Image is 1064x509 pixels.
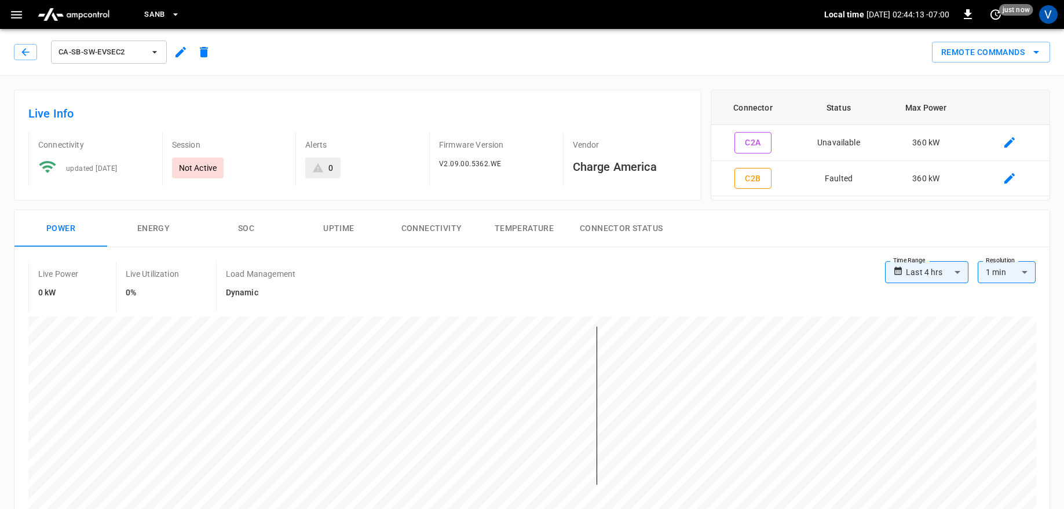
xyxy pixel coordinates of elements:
span: SanB [144,8,165,21]
p: Load Management [226,268,295,280]
p: [DATE] 02:44:13 -07:00 [866,9,949,20]
div: 1 min [978,261,1036,283]
button: Connector Status [571,210,672,247]
img: ampcontrol.io logo [33,3,114,25]
p: Connectivity [38,139,153,151]
button: Remote Commands [932,42,1050,63]
button: Connectivity [385,210,478,247]
table: connector table [711,90,1050,196]
h6: Dynamic [226,287,295,299]
button: Uptime [292,210,385,247]
h6: Charge America [573,158,688,176]
td: Faulted [795,161,883,197]
th: Status [795,90,883,125]
button: SOC [200,210,292,247]
p: Live Utilization [126,268,179,280]
button: C2B [734,168,772,189]
div: 0 [328,162,333,174]
p: Session [172,139,287,151]
td: 360 kW [883,125,969,161]
td: 360 kW [883,161,969,197]
label: Resolution [986,256,1015,265]
button: Energy [107,210,200,247]
p: Firmware Version [439,139,554,151]
div: Last 4 hrs [906,261,968,283]
h6: 0% [126,287,179,299]
th: Max Power [883,90,969,125]
td: Unavailable [795,125,883,161]
button: SanB [140,3,185,26]
p: Alerts [305,139,420,151]
div: remote commands options [932,42,1050,63]
button: ca-sb-sw-evseC2 [51,41,167,64]
span: just now [999,4,1033,16]
p: Vendor [573,139,688,151]
label: Time Range [893,256,926,265]
p: Not Active [179,162,217,174]
div: profile-icon [1039,5,1058,24]
h6: Live Info [28,104,687,123]
p: Local time [824,9,864,20]
span: ca-sb-sw-evseC2 [58,46,144,59]
h6: 0 kW [38,287,79,299]
p: Live Power [38,268,79,280]
button: set refresh interval [986,5,1005,24]
th: Connector [711,90,794,125]
span: updated [DATE] [66,164,118,173]
button: C2A [734,132,772,153]
button: Power [14,210,107,247]
span: V2.09.00.5362.WE [439,160,501,168]
button: Temperature [478,210,571,247]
